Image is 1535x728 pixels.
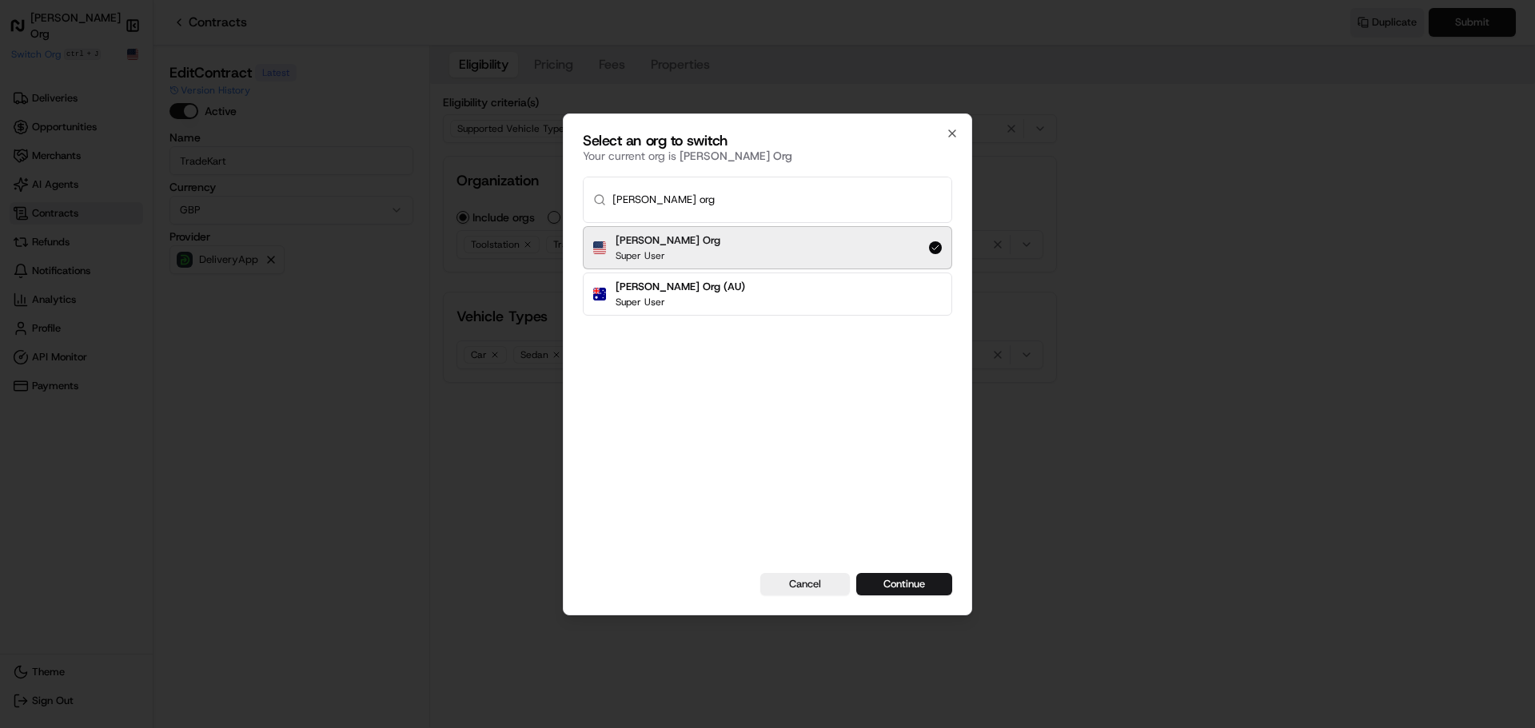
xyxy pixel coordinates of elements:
[583,148,952,164] p: Your current org is
[593,288,606,300] img: Flag of au
[856,573,952,595] button: Continue
[612,177,942,222] input: Type to search...
[593,241,606,254] img: Flag of us
[616,296,745,308] p: Super User
[680,149,792,163] span: [PERSON_NAME] Org
[760,573,850,595] button: Cancel
[616,233,720,248] h2: [PERSON_NAME] Org
[583,223,952,319] div: Suggestions
[583,133,952,148] h2: Select an org to switch
[616,280,745,294] h2: [PERSON_NAME] Org (AU)
[616,249,720,262] p: Super User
